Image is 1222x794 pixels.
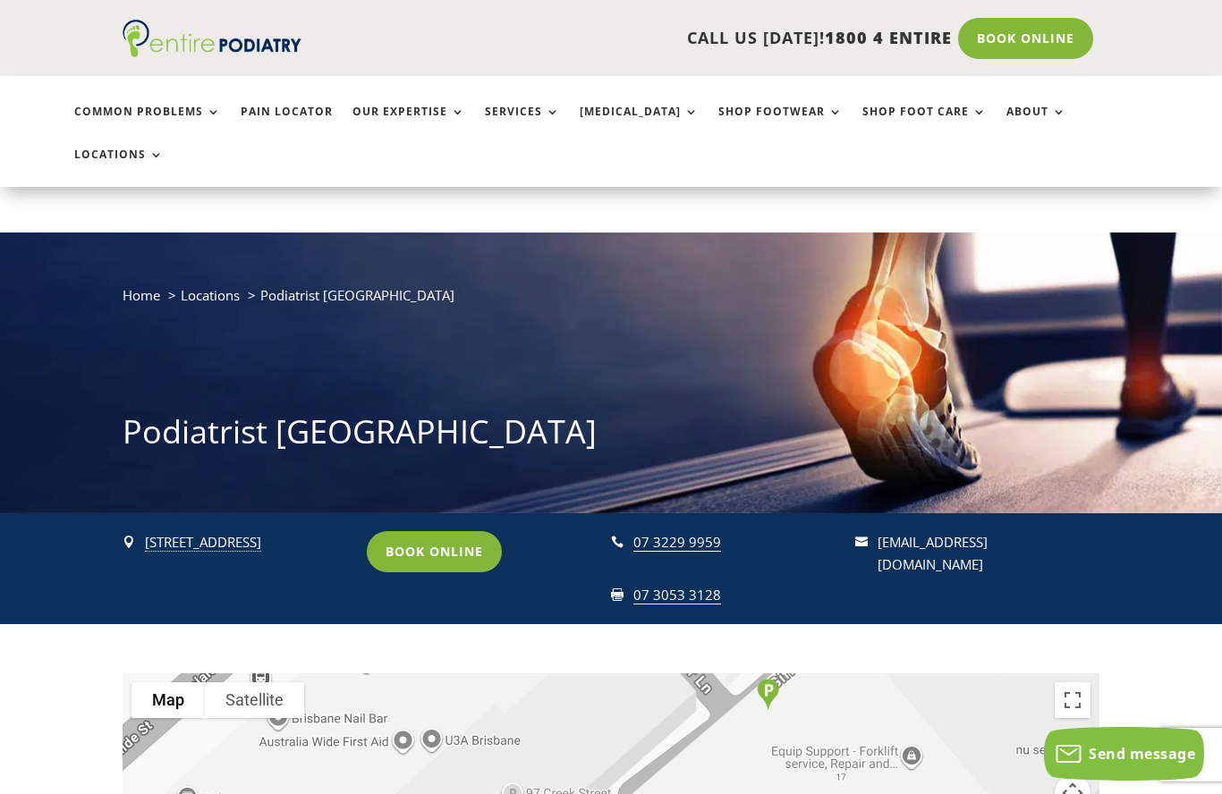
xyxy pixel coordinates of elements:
a: Shop Footwear [718,106,843,144]
a: Common Problems [74,106,221,144]
a: Pain Locator [241,106,333,144]
a: [EMAIL_ADDRESS][DOMAIN_NAME] [878,533,988,574]
p: CALL US [DATE]! [344,27,952,50]
span: Send message [1089,744,1195,764]
button: Send message [1044,727,1204,781]
button: Toggle fullscreen view [1055,682,1090,718]
a: Home [123,286,160,304]
div: Parking [750,672,786,717]
a: Our Expertise [352,106,465,144]
nav: breadcrumb [123,283,1100,320]
a: Services [485,106,560,144]
a: Book Online [367,531,502,572]
span:  [855,536,868,548]
span:  [611,536,624,548]
span: Podiatrist [GEOGRAPHIC_DATA] [260,286,454,304]
button: Show street map [132,682,205,718]
h1: Podiatrist [GEOGRAPHIC_DATA] [123,410,1100,463]
a: About [1006,106,1066,144]
button: Show satellite imagery [205,682,304,718]
span: 1800 4 ENTIRE [825,27,952,48]
a: Locations [181,286,240,304]
a: Shop Foot Care [862,106,987,144]
a: Entire Podiatry [123,43,301,61]
a: Locations [74,148,164,187]
img: logo (1) [123,20,301,57]
a: Book Online [958,18,1093,59]
span:  [123,536,135,548]
a: [MEDICAL_DATA] [580,106,699,144]
span:  [611,588,624,601]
